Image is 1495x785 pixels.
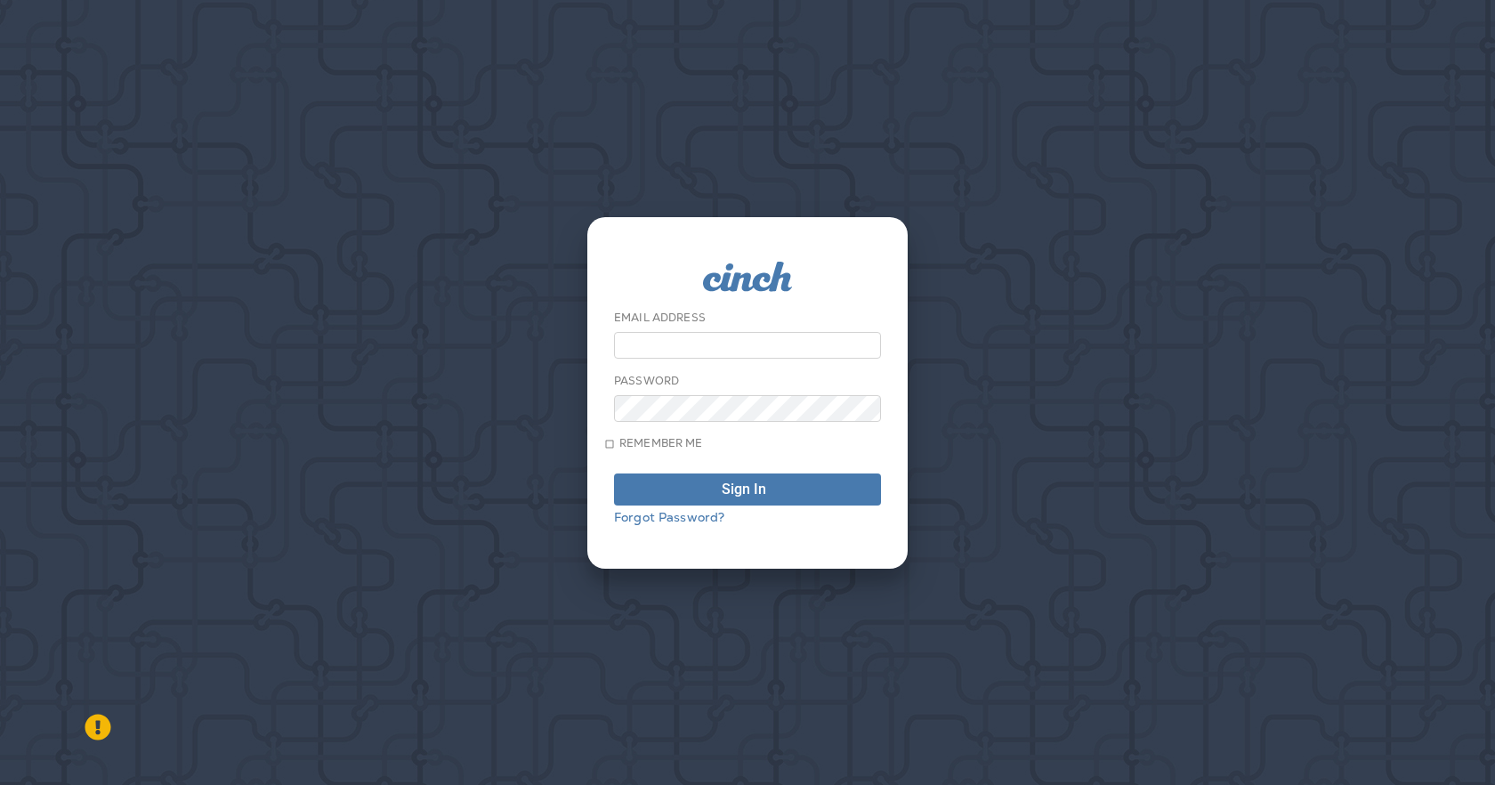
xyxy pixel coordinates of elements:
a: Forgot Password? [614,509,724,525]
button: Sign In [614,473,881,506]
span: Remember me [619,436,703,450]
div: Sign In [722,482,766,497]
label: Email Address [614,311,706,325]
label: Password [614,374,679,388]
